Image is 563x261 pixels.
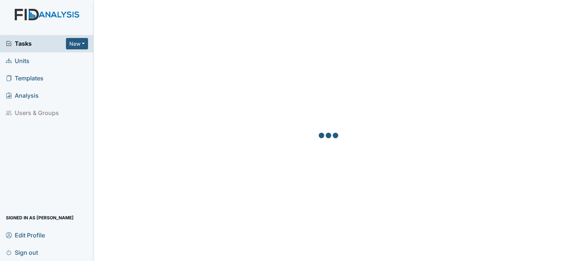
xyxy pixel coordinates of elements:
[6,229,45,241] span: Edit Profile
[6,90,39,101] span: Analysis
[6,55,29,67] span: Units
[6,73,43,84] span: Templates
[66,38,88,49] button: New
[6,247,38,258] span: Sign out
[6,39,66,48] a: Tasks
[6,212,74,223] span: Signed in as [PERSON_NAME]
